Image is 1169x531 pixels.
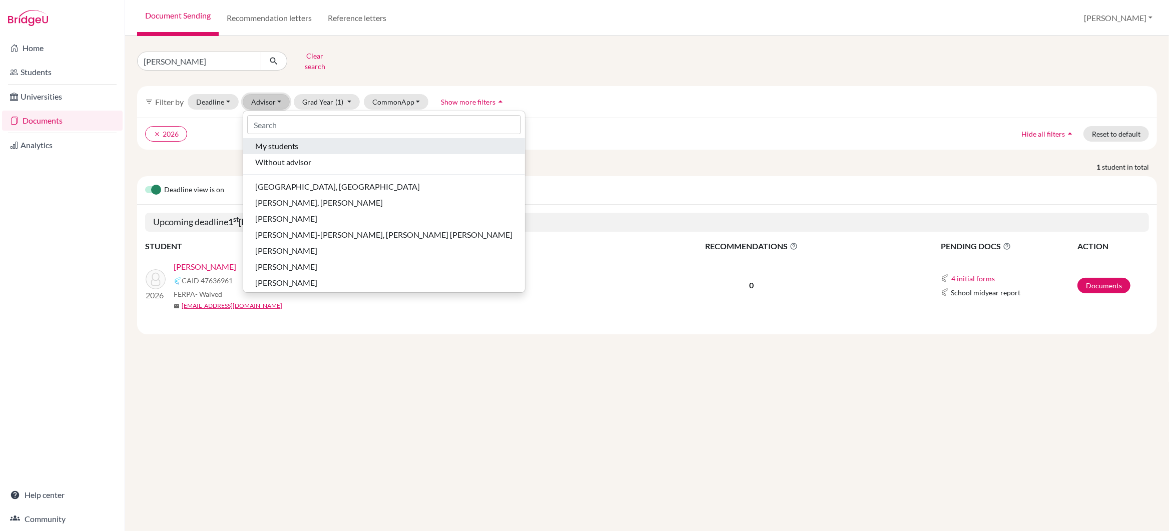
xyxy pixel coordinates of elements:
[2,111,123,131] a: Documents
[145,213,1149,232] h5: Upcoming deadline
[255,181,420,193] span: [GEOGRAPHIC_DATA], [GEOGRAPHIC_DATA]
[255,213,318,225] span: [PERSON_NAME]
[174,277,182,285] img: Common App logo
[495,97,505,107] i: arrow_drop_up
[2,135,123,155] a: Analytics
[255,197,383,209] span: [PERSON_NAME], [PERSON_NAME]
[154,131,161,138] i: clear
[255,140,299,152] span: My students
[587,240,916,252] span: RECOMMENDATIONS
[174,289,222,299] span: FERPA
[1102,162,1157,172] span: student in total
[164,184,224,196] span: Deadline view is on
[1077,278,1130,293] a: Documents
[182,275,233,286] span: CAID 47636961
[243,275,525,291] button: [PERSON_NAME]
[2,62,123,82] a: Students
[255,245,318,257] span: [PERSON_NAME]
[243,138,525,154] button: My students
[941,288,949,296] img: Common App logo
[951,273,995,284] button: 4 initial forms
[243,179,525,195] button: [GEOGRAPHIC_DATA], [GEOGRAPHIC_DATA]
[2,87,123,107] a: Universities
[941,274,949,282] img: Common App logo
[1021,130,1065,138] span: Hide all filters
[155,97,184,107] span: Filter by
[294,94,360,110] button: Grad Year(1)
[233,215,239,223] sup: st
[243,154,525,170] button: Without advisor
[941,240,1076,252] span: PENDING DOCS
[1013,126,1083,142] button: Hide all filtersarrow_drop_up
[243,243,525,259] button: [PERSON_NAME]
[146,269,166,289] img: SHARMA, Aryan
[335,98,343,106] span: (1)
[228,216,267,227] b: 1 [DATE]
[255,277,318,289] span: [PERSON_NAME]
[247,115,521,134] input: Search
[255,156,312,168] span: Without advisor
[1083,126,1149,142] button: Reset to default
[195,290,222,298] span: - Waived
[243,111,525,293] div: Advisor
[146,289,166,301] p: 2026
[364,94,429,110] button: CommonApp
[1096,162,1102,172] strong: 1
[145,98,153,106] i: filter_list
[243,195,525,211] button: [PERSON_NAME], [PERSON_NAME]
[441,98,495,106] span: Show more filters
[188,94,239,110] button: Deadline
[243,227,525,243] button: [PERSON_NAME]-[PERSON_NAME], [PERSON_NAME] [PERSON_NAME]
[8,10,48,26] img: Bridge-U
[145,240,345,253] th: STUDENT
[1065,129,1075,139] i: arrow_drop_up
[2,38,123,58] a: Home
[174,261,236,273] a: [PERSON_NAME]
[243,94,290,110] button: Advisor
[137,52,261,71] input: Find student by name...
[243,211,525,227] button: [PERSON_NAME]
[587,279,916,291] p: 0
[287,48,343,74] button: Clear search
[145,126,187,142] button: clear2026
[1079,9,1157,28] button: [PERSON_NAME]
[432,94,514,110] button: Show more filtersarrow_drop_up
[255,229,513,241] span: [PERSON_NAME]-[PERSON_NAME], [PERSON_NAME] [PERSON_NAME]
[174,303,180,309] span: mail
[182,301,282,310] a: [EMAIL_ADDRESS][DOMAIN_NAME]
[2,485,123,505] a: Help center
[255,261,318,273] span: [PERSON_NAME]
[2,509,123,529] a: Community
[951,287,1020,298] span: School midyear report
[243,259,525,275] button: [PERSON_NAME]
[1077,240,1149,253] th: ACTION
